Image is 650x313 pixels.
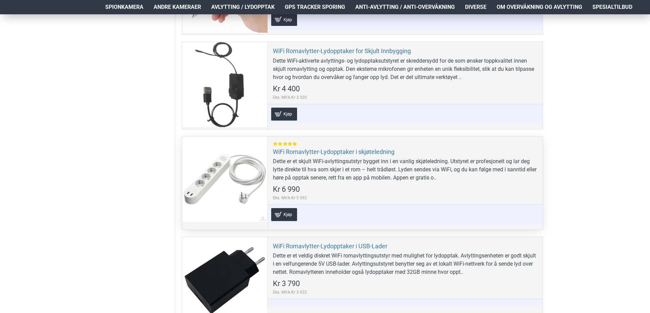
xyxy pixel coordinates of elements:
[273,148,394,156] a: WiFi Romavlytter-Lydopptaker i skjøteledning
[465,3,486,11] span: Diverse
[273,280,300,287] span: Kr 3 790
[273,252,538,276] div: Dette er et veldig diskret WiFi romavlyttingsutstyr med mulighet for lydopptak. Avlyttingsenheten...
[273,186,300,193] span: Kr 6 990
[273,47,411,55] a: WiFi Romavlytter-Lydopptaker for Skjult Innbygging
[211,3,275,11] span: Avlytting / Lydopptak
[154,3,201,11] span: Andre kameraer
[75,40,115,45] div: Keywords by Traffic
[273,289,307,295] span: Eks. MVA:Kr 3 032
[105,3,143,11] span: Spionkamera
[273,94,307,100] span: Eks. MVA:Kr 3 520
[18,40,24,45] img: tab_domain_overview_orange.svg
[282,17,294,22] span: Kjøp
[11,11,16,16] img: logo_orange.svg
[68,40,73,45] img: tab_keywords_by_traffic_grey.svg
[26,40,61,45] div: Domain Overview
[285,3,345,11] span: GPS Tracker Sporing
[18,18,75,23] div: Domain: [DOMAIN_NAME]
[592,3,632,11] span: Spesialtilbud
[19,11,33,16] div: v 4.0.25
[182,42,267,127] a: WiFi Romavlytter-Lydopptaker for Skjult Innbygging WiFi Romavlytter-Lydopptaker for Skjult Innbyg...
[273,195,307,201] span: Eks. MVA:Kr 5 592
[282,212,294,217] span: Kjøp
[273,85,300,93] span: Kr 4 400
[497,3,582,11] span: Om overvåkning og avlytting
[273,242,387,250] a: WiFi Romavlytter-Lydopptaker i USB-Lader
[355,3,455,11] span: Anti-avlytting / Anti-overvåkning
[273,57,538,81] div: Dette WiFi-aktiverte avlyttings- og lydopptaksutstyret er skreddersydd for de som ønsker toppkval...
[11,18,16,23] img: website_grey.svg
[273,157,538,182] div: Dette er et skjult WiFi-avlyttingsutstyr bygget inn i en vanlig skjøteledning. Utstyret er profes...
[282,112,294,116] span: Kjøp
[182,137,267,222] a: WiFi Romavlytter-Lydopptaker i skjøteledning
